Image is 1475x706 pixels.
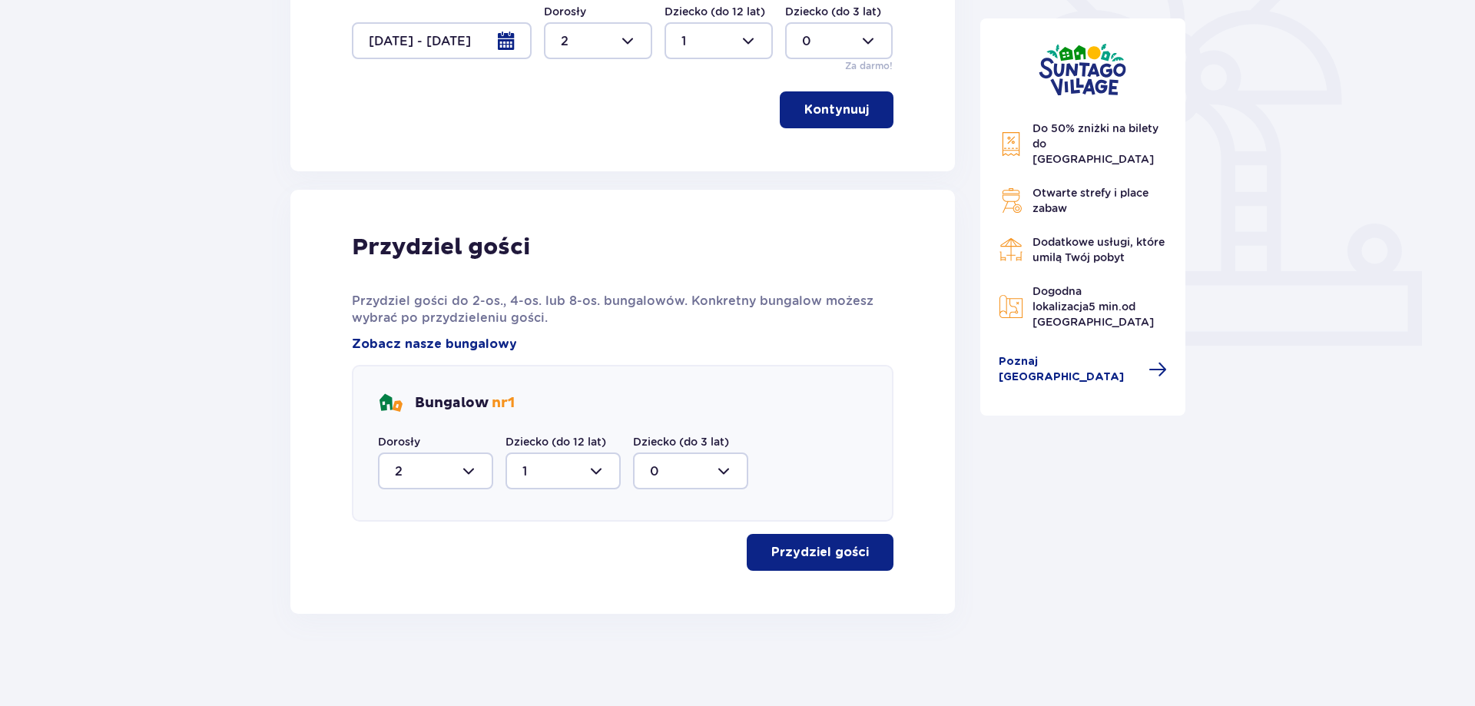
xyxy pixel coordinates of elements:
[999,294,1023,319] img: Map Icon
[785,4,881,19] label: Dziecko (do 3 lat)
[747,534,893,571] button: Przydziel gości
[492,394,515,412] span: nr 1
[352,233,530,262] p: Przydziel gości
[804,101,869,118] p: Kontynuuj
[999,237,1023,262] img: Restaurant Icon
[845,59,893,73] p: Za darmo!
[505,434,606,449] label: Dziecko (do 12 lat)
[999,354,1168,385] a: Poznaj [GEOGRAPHIC_DATA]
[999,188,1023,213] img: Grill Icon
[352,293,893,326] p: Przydziel gości do 2-os., 4-os. lub 8-os. bungalowów. Konkretny bungalow możesz wybrać po przydzi...
[544,4,586,19] label: Dorosły
[780,91,893,128] button: Kontynuuj
[415,394,515,413] p: Bungalow
[352,336,517,353] a: Zobacz nasze bungalowy
[665,4,765,19] label: Dziecko (do 12 lat)
[1089,300,1122,313] span: 5 min.
[1032,187,1149,214] span: Otwarte strefy i place zabaw
[999,131,1023,157] img: Discount Icon
[999,354,1140,385] span: Poznaj [GEOGRAPHIC_DATA]
[1039,43,1126,96] img: Suntago Village
[378,434,420,449] label: Dorosły
[771,544,869,561] p: Przydziel gości
[378,391,403,416] img: bungalows Icon
[1032,236,1165,264] span: Dodatkowe usługi, które umilą Twój pobyt
[1032,285,1154,328] span: Dogodna lokalizacja od [GEOGRAPHIC_DATA]
[1032,122,1158,165] span: Do 50% zniżki na bilety do [GEOGRAPHIC_DATA]
[633,434,729,449] label: Dziecko (do 3 lat)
